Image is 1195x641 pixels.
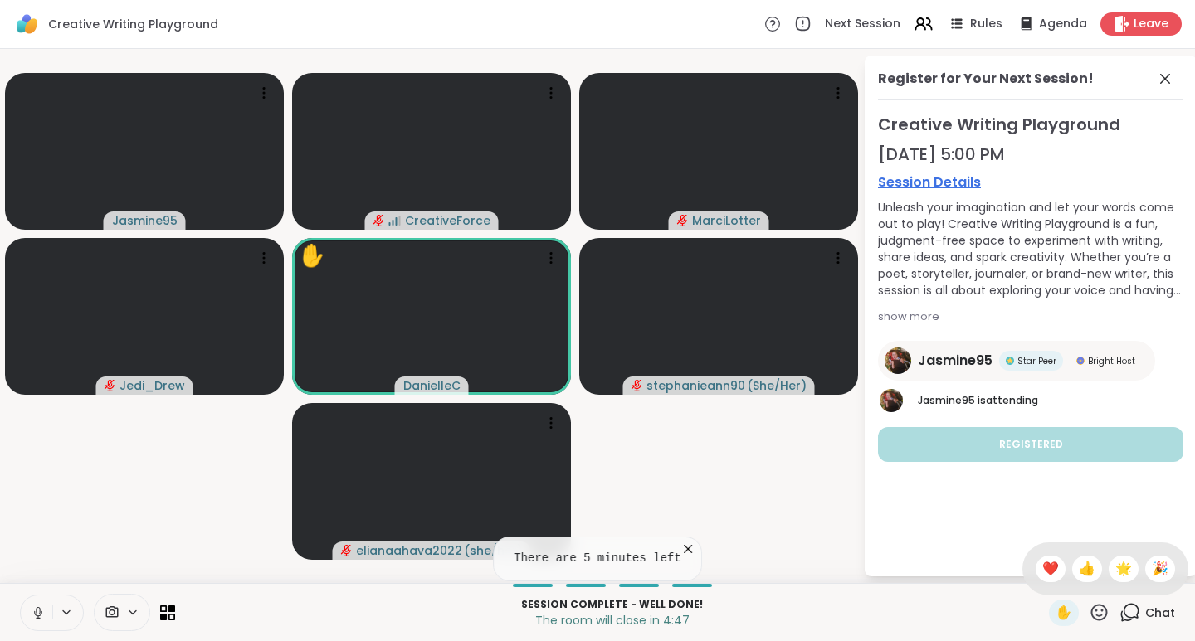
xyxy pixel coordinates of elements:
[356,542,462,559] span: elianaahava2022
[632,380,643,391] span: audio-muted
[825,16,900,32] span: Next Session
[48,16,218,32] span: Creative Writing Playground
[999,437,1063,452] span: Registered
[1006,357,1014,365] img: Star Peer
[885,347,911,374] img: Jasmine95
[880,389,903,412] img: Jasmine95
[464,542,523,559] span: ( she/her )
[1017,355,1056,367] span: Star Peer
[341,545,353,556] span: audio-muted
[677,215,689,226] span: audio-muted
[1145,605,1175,621] span: Chat
[1056,603,1072,623] span: ✋
[878,308,1183,325] div: show more
[1076,357,1085,365] img: Bright Host
[105,380,116,391] span: audio-muted
[1088,355,1135,367] span: Bright Host
[405,212,490,229] span: CreativeForce
[514,551,681,567] pre: There are 5 minutes left
[185,597,1039,612] p: Session Complete - well done!
[373,215,385,226] span: audio-muted
[878,341,1155,381] a: Jasmine95Jasmine95Star PeerStar PeerBright HostBright Host
[878,143,1183,166] div: [DATE] 5:00 PM
[646,377,745,394] span: stephanieann90
[878,113,1183,136] span: Creative Writing Playground
[692,212,761,229] span: MarciLotter
[747,377,807,394] span: ( She/Her )
[1042,559,1059,579] span: ❤️
[185,612,1039,629] p: The room will close in 4:47
[918,351,993,371] span: Jasmine95
[13,10,41,38] img: ShareWell Logomark
[112,212,178,229] span: Jasmine95
[299,240,325,272] div: ✋
[918,393,1183,408] p: is attending
[918,393,975,407] span: Jasmine95
[1115,559,1132,579] span: 🌟
[878,172,1183,192] a: Session Details
[878,427,1183,462] button: Registered
[1039,16,1087,32] span: Agenda
[1134,16,1168,32] span: Leave
[1079,559,1095,579] span: 👍
[970,16,1002,32] span: Rules
[1152,559,1168,579] span: 🎉
[878,199,1183,299] div: Unleash your imagination and let your words come out to play! Creative Writing Playground is a fu...
[119,377,185,394] span: Jedi_Drew
[403,377,461,394] span: DanielleC
[878,69,1094,89] div: Register for Your Next Session!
